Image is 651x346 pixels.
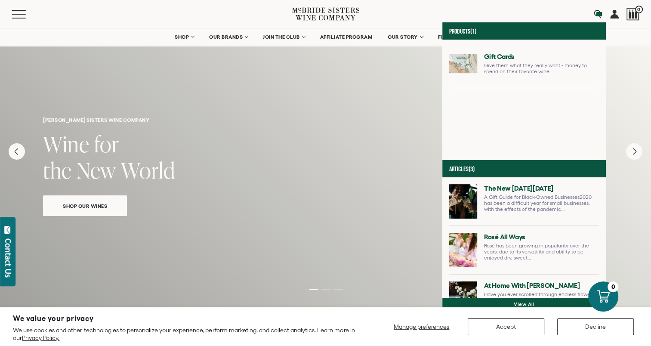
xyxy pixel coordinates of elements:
[333,289,342,290] li: Page dot 3
[169,28,199,46] a: SHOP
[13,326,357,342] p: We use cookies and other technologies to personalize your experience, perform marketing, and coll...
[468,318,544,335] button: Accept
[309,289,318,290] li: Page dot 1
[204,28,253,46] a: OUR BRANDS
[48,201,122,211] span: Shop Our Wines
[514,301,534,307] a: View all
[470,28,476,36] span: (1)
[449,281,599,323] a: Go to At Home With Christina Stembel page
[9,143,25,160] button: Previous
[389,318,455,335] button: Manage preferences
[388,34,418,40] span: OUR STORY
[209,34,243,40] span: OUR BRANDS
[121,155,175,185] span: World
[4,238,12,278] div: Contact Us
[449,28,599,36] h4: Products
[77,155,116,185] span: New
[43,117,608,123] h6: [PERSON_NAME] sisters wine company
[43,129,89,159] span: Wine
[320,34,373,40] span: AFFILIATE PROGRAM
[12,10,43,19] button: Mobile Menu Trigger
[382,28,428,46] a: OUR STORY
[175,34,189,40] span: SHOP
[321,289,330,290] li: Page dot 2
[394,323,449,330] span: Manage preferences
[635,6,643,13] span: 0
[449,233,599,274] a: Go to Rosé All Ways page
[13,315,357,322] h2: We value your privacy
[449,184,599,226] a: Go to The New Black Friday page
[438,34,477,40] span: FIND NEAR YOU
[315,28,378,46] a: AFFILIATE PROGRAM
[449,165,599,174] h4: Articles
[449,46,599,88] a: Go to Gift Cards page
[263,34,300,40] span: JOIN THE CLUB
[43,155,72,185] span: the
[257,28,310,46] a: JOIN THE CLUB
[469,165,475,173] span: (3)
[22,334,59,341] a: Privacy Policy.
[626,143,642,160] button: Next
[94,129,119,159] span: for
[557,318,634,335] button: Decline
[43,195,127,216] a: Shop Our Wines
[608,281,618,292] div: 0
[432,28,482,46] a: FIND NEAR YOU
